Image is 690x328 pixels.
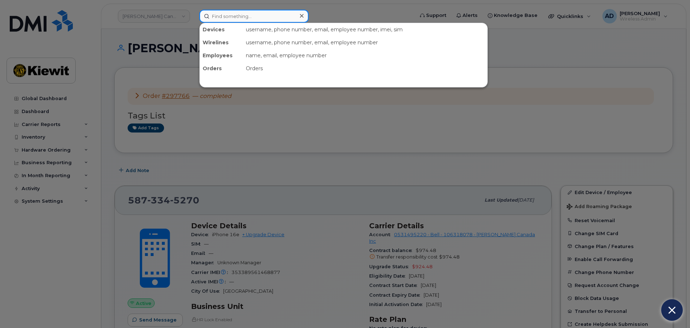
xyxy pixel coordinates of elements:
[243,36,487,49] div: username, phone number, email, employee number
[200,49,243,62] div: Employees
[200,62,243,75] div: Orders
[200,36,243,49] div: Wirelines
[243,62,487,75] div: Orders
[200,23,243,36] div: Devices
[243,23,487,36] div: username, phone number, email, employee number, imei, sim
[243,49,487,62] div: name, email, employee number
[542,108,686,324] iframe: Five9 LiveChat
[668,304,676,316] img: Close chat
